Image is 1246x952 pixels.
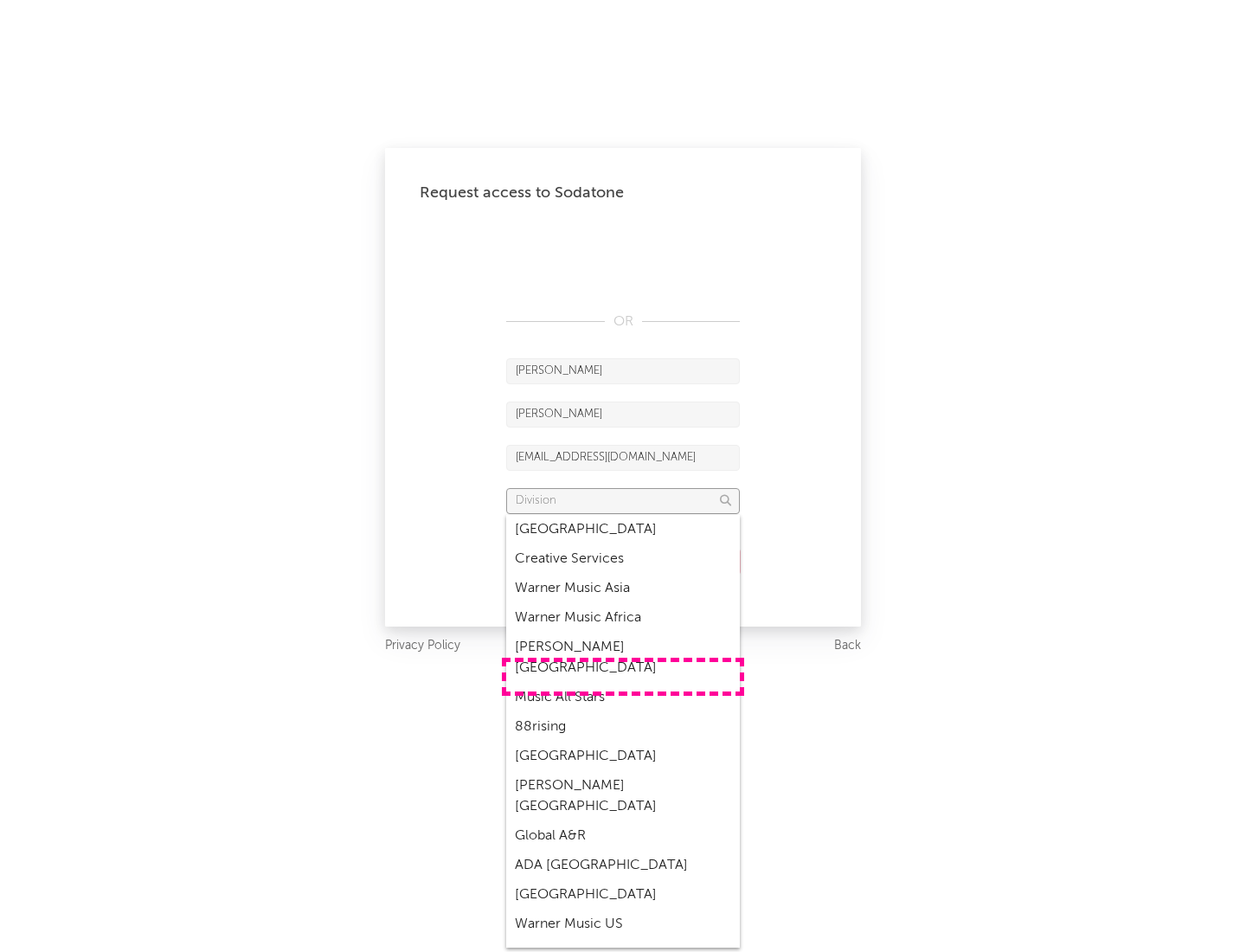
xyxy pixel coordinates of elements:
[506,488,740,514] input: Division
[506,742,740,771] div: [GEOGRAPHIC_DATA]
[506,880,740,910] div: [GEOGRAPHIC_DATA]
[506,683,740,712] div: Music All Stars
[420,183,826,203] div: Request access to Sodatone
[506,515,740,544] div: [GEOGRAPHIC_DATA]
[506,358,740,384] input: First Name
[506,910,740,939] div: Warner Music US
[385,635,460,657] a: Privacy Policy
[506,402,740,428] input: Last Name
[506,633,740,683] div: [PERSON_NAME] [GEOGRAPHIC_DATA]
[506,851,740,880] div: ADA [GEOGRAPHIC_DATA]
[506,312,740,332] div: OR
[506,821,740,851] div: Global A&R
[506,574,740,603] div: Warner Music Asia
[834,635,861,657] a: Back
[506,712,740,742] div: 88rising
[506,445,740,471] input: Email
[506,603,740,633] div: Warner Music Africa
[506,771,740,821] div: [PERSON_NAME] [GEOGRAPHIC_DATA]
[506,544,740,574] div: Creative Services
